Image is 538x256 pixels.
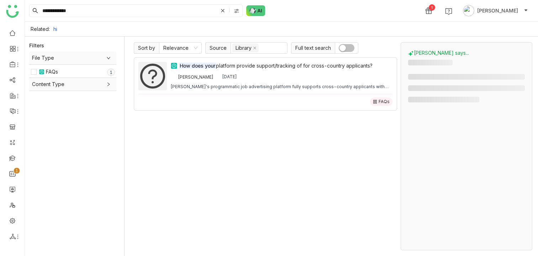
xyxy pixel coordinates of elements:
[179,62,392,70] a: How does yourplatform provide support/tracking of for cross-country applicants?
[246,5,265,16] img: ask-buddy-normal.svg
[39,69,44,75] img: objections.svg
[222,74,237,80] div: [DATE]
[170,84,392,90] div: [PERSON_NAME]'s programmatic job advertising platform fully supports cross-country applicants wit...
[408,50,469,56] span: [PERSON_NAME] says...
[179,63,216,69] em: How does your
[170,62,178,69] img: objections.svg
[53,26,57,32] a: hi
[32,80,114,88] span: Content Type
[32,54,114,62] span: File Type
[379,99,390,105] div: FAQs
[14,168,20,174] nz-badge-sup: 1
[46,68,58,76] div: FAQs
[15,167,18,174] p: 1
[234,8,239,14] img: search-type.svg
[29,42,44,49] div: Filters
[31,26,50,32] div: Related:
[461,5,529,16] button: [PERSON_NAME]
[107,69,115,76] nz-badge-sup: 1
[477,7,518,15] span: [PERSON_NAME]
[408,50,414,56] img: buddy-says
[29,78,116,91] div: Content Type
[179,62,392,70] div: platform provide support/tracking of for cross-country applicants?
[163,43,197,53] nz-select-item: Relevance
[138,62,167,90] img: How does your platform provide support/tracking of for cross-country applicants?
[170,74,176,80] img: 684a9b3fde261c4b36a3d19f
[29,52,116,64] div: File Type
[205,42,231,54] span: Source
[429,4,435,11] div: 1
[291,42,335,54] span: Full text search
[134,42,159,54] span: Sort by
[6,5,19,18] img: logo
[463,5,474,16] img: avatar
[110,69,112,76] p: 1
[178,74,213,80] div: [PERSON_NAME]
[236,44,252,52] div: Library
[445,8,452,15] img: help.svg
[232,44,258,52] nz-select-item: Library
